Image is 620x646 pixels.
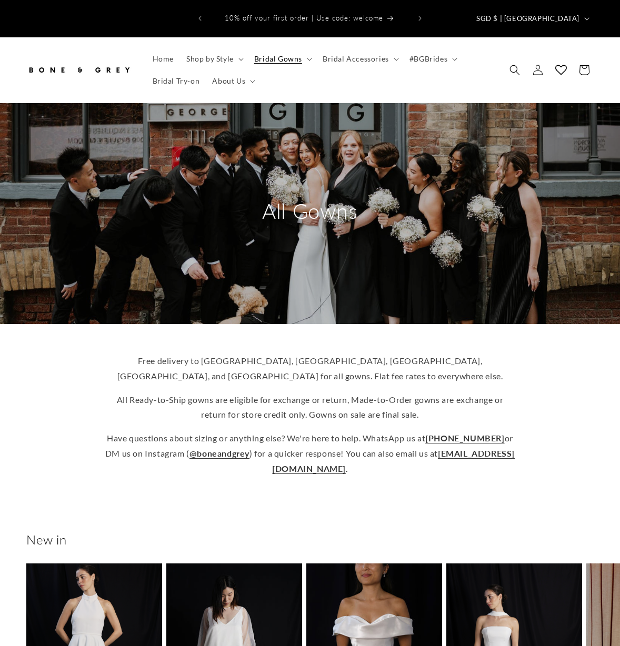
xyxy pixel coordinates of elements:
[470,8,594,28] button: SGD $ | [GEOGRAPHIC_DATA]
[189,448,249,458] a: @boneandgrey
[186,54,234,64] span: Shop by Style
[254,54,302,64] span: Bridal Gowns
[408,8,432,28] button: Next announcement
[403,48,462,70] summary: #BGBrides
[503,58,526,82] summary: Search
[206,70,259,92] summary: About Us
[146,48,180,70] a: Home
[425,433,504,443] a: [PHONE_NUMBER]
[26,58,132,82] img: Bone and Grey Bridal
[323,54,389,64] span: Bridal Accessories
[105,431,515,476] p: Have questions about sizing or anything else? We're here to help. WhatsApp us at or DM us on Inst...
[210,197,410,225] h2: All Gowns
[153,76,200,86] span: Bridal Try-on
[180,48,248,70] summary: Shop by Style
[225,14,383,22] span: 10% off your first order | Use code: welcome
[146,70,206,92] a: Bridal Try-on
[105,354,515,384] p: Free delivery to [GEOGRAPHIC_DATA], [GEOGRAPHIC_DATA], [GEOGRAPHIC_DATA], [GEOGRAPHIC_DATA], and ...
[272,448,515,473] a: [EMAIL_ADDRESS][DOMAIN_NAME]
[23,54,136,85] a: Bone and Grey Bridal
[316,48,403,70] summary: Bridal Accessories
[188,8,212,28] button: Previous announcement
[26,531,594,548] h2: New in
[248,48,316,70] summary: Bridal Gowns
[476,14,579,24] span: SGD $ | [GEOGRAPHIC_DATA]
[153,54,174,64] span: Home
[212,76,245,86] span: About Us
[409,54,447,64] span: #BGBrides
[105,392,515,423] p: All Ready-to-Ship gowns are eligible for exchange or return, Made-to-Order gowns are exchange or ...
